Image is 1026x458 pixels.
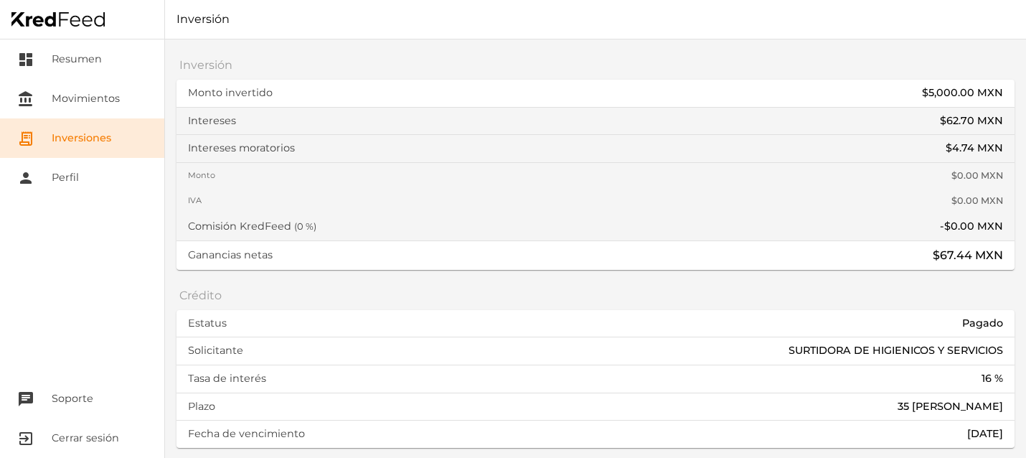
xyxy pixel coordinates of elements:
h2: Inversión [177,51,1015,80]
label: Tasa de interés [188,371,272,387]
label: Fecha de vencimiento [188,426,311,442]
label: Comisión KredFeed [188,219,322,235]
div: $0.00 MXN [951,169,1003,182]
div: [DATE] [967,426,1003,442]
h1: Inversión [165,11,1026,28]
h2: Crédito [177,281,1015,310]
i: person [17,169,34,187]
label: Solicitante [188,343,249,359]
span: ( 0 % ) [294,220,316,233]
div: $4.74 MXN [946,141,1003,156]
i: receipt_long [17,130,34,147]
div: 16 % [982,371,1003,387]
i: exit_to_app [17,430,34,447]
label: IVA [188,195,207,207]
div: $62.70 MXN [940,113,1003,129]
label: Intereses moratorios [188,141,301,156]
div: - $0.00 MXN [940,219,1003,235]
div: 35 [PERSON_NAME] [898,399,1003,415]
div: SURTIDORA DE HIGIENICOS Y SERVICIOS [789,343,1003,359]
i: chat [17,391,34,408]
div: $67.44 MXN [933,247,1003,264]
label: Monto invertido [188,85,278,101]
label: Plazo [188,399,221,415]
label: Monto [188,169,221,182]
i: account_balance [17,90,34,108]
i: dashboard [17,51,34,68]
label: Estatus [188,316,232,332]
div: $0.00 MXN [951,194,1003,207]
label: Ganancias netas [188,248,278,263]
label: Intereses [188,113,242,129]
img: Home [11,12,105,27]
div: Pagado [962,316,1003,332]
div: $5,000.00 MXN [922,85,1003,101]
